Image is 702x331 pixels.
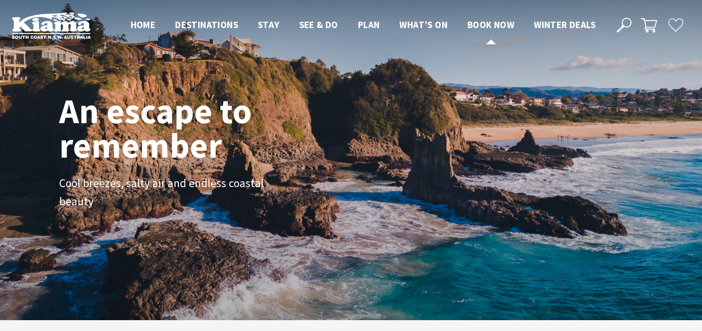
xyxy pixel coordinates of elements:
p: Cool breezes, salty air and endless coastal beauty [59,174,281,211]
span: Destinations [175,19,238,31]
span: Book now [467,19,514,31]
nav: Main Menu [121,17,605,33]
span: Stay [258,19,280,31]
span: Plan [358,19,380,31]
h1: An escape to remember [59,94,330,163]
span: What’s On [399,19,448,31]
span: See & Do [299,19,338,31]
img: Kiama Logo [12,12,91,39]
span: Home [131,19,156,31]
span: Winter Deals [534,19,596,31]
